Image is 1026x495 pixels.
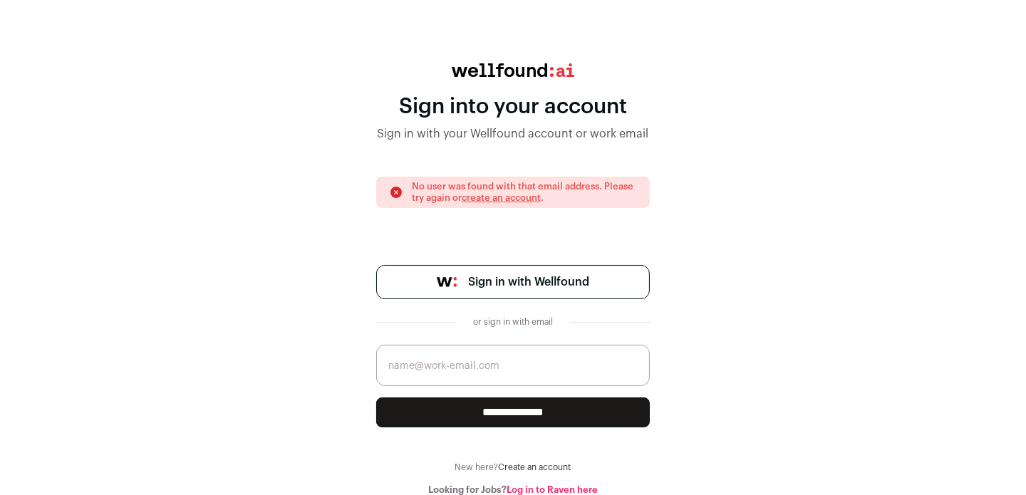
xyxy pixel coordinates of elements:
div: Sign in with your Wellfound account or work email [376,125,650,142]
img: wellfound:ai [452,63,574,77]
a: Create an account [499,463,571,471]
span: Sign in with Wellfound [468,273,589,291]
a: create an account [462,193,541,202]
img: wellfound-symbol-flush-black-fb3c872781a75f747ccb3a119075da62bfe97bd399995f84a933054e44a575c4.png [437,277,457,287]
div: or sign in with email [467,316,559,328]
p: No user was found with that email address. Please try again or . [412,181,637,204]
div: New here? [376,462,650,473]
a: Log in to Raven here [507,485,598,494]
a: Sign in with Wellfound [376,265,650,299]
input: name@work-email.com [376,345,650,386]
div: Sign into your account [376,94,650,120]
